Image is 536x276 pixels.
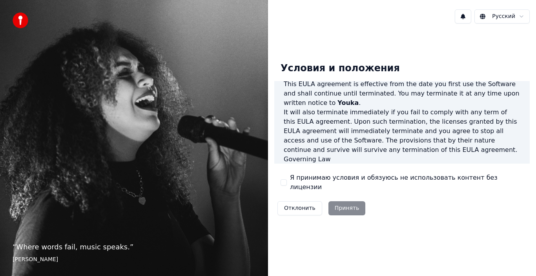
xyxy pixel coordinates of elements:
label: Я принимаю условия и обязуюсь не использовать контент без лицензии [290,173,523,192]
span: Youka [337,99,359,106]
p: It will also terminate immediately if you fail to comply with any term of this EULA agreement. Up... [284,108,520,155]
h3: Governing Law [284,155,520,164]
img: youka [13,13,28,28]
button: Отклонить [277,201,322,215]
p: This EULA agreement is effective from the date you first use the Software and shall continue unti... [284,79,520,108]
div: Условия и положения [274,56,406,81]
p: “ Where words fail, music speaks. ” [13,242,255,253]
footer: [PERSON_NAME] [13,256,255,263]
